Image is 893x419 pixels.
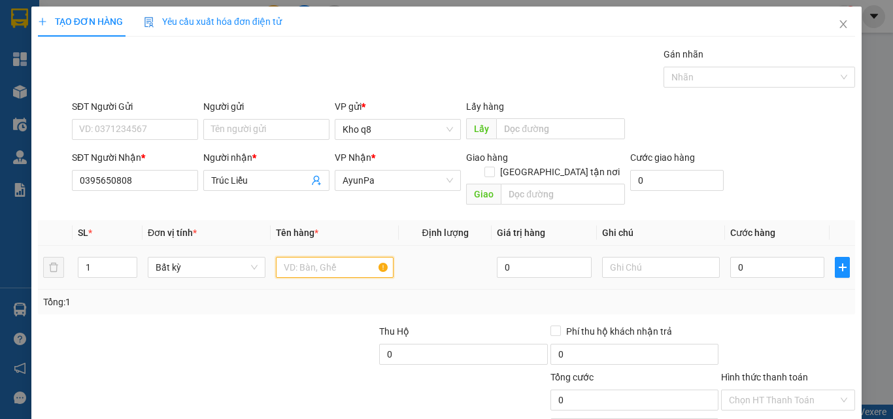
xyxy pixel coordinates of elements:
[496,118,625,139] input: Dọc đường
[630,170,724,191] input: Cước giao hàng
[664,49,703,59] label: Gán nhãn
[43,257,64,278] button: delete
[335,99,461,114] div: VP gửi
[550,372,594,382] span: Tổng cước
[72,150,198,165] div: SĐT Người Nhận
[835,262,849,273] span: plus
[335,152,371,163] span: VP Nhận
[597,220,725,246] th: Ghi chú
[466,184,501,205] span: Giao
[630,152,695,163] label: Cước giao hàng
[495,165,625,179] span: [GEOGRAPHIC_DATA] tận nơi
[276,257,394,278] input: VD: Bàn, Ghế
[72,99,198,114] div: SĐT Người Gửi
[144,17,154,27] img: icon
[730,227,775,238] span: Cước hàng
[78,227,88,238] span: SL
[148,227,197,238] span: Đơn vị tính
[203,150,329,165] div: Người nhận
[379,326,409,337] span: Thu Hộ
[835,257,850,278] button: plus
[497,227,545,238] span: Giá trị hàng
[501,184,625,205] input: Dọc đường
[38,16,123,27] span: TẠO ĐƠN HÀNG
[43,295,346,309] div: Tổng: 1
[156,258,258,277] span: Bất kỳ
[466,152,508,163] span: Giao hàng
[38,17,47,26] span: plus
[144,16,282,27] span: Yêu cầu xuất hóa đơn điện tử
[311,175,322,186] span: user-add
[825,7,862,43] button: Close
[422,227,468,238] span: Định lượng
[561,324,677,339] span: Phí thu hộ khách nhận trả
[203,99,329,114] div: Người gửi
[343,171,453,190] span: AyunPa
[602,257,720,278] input: Ghi Chú
[276,227,318,238] span: Tên hàng
[721,372,808,382] label: Hình thức thanh toán
[497,257,591,278] input: 0
[466,101,504,112] span: Lấy hàng
[343,120,453,139] span: Kho q8
[466,118,496,139] span: Lấy
[838,19,849,29] span: close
